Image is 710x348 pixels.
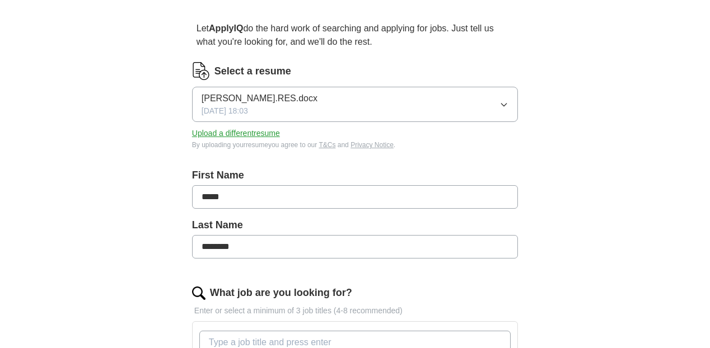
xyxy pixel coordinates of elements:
label: Last Name [192,218,518,233]
img: CV Icon [192,62,210,80]
p: Enter or select a minimum of 3 job titles (4-8 recommended) [192,305,518,317]
span: [DATE] 18:03 [202,105,248,117]
a: Privacy Notice [351,141,394,149]
strong: ApplyIQ [209,23,243,33]
label: Select a resume [214,64,291,79]
p: Let do the hard work of searching and applying for jobs. Just tell us what you're looking for, an... [192,17,518,53]
span: [PERSON_NAME].RES.docx [202,92,317,105]
a: T&Cs [319,141,335,149]
button: [PERSON_NAME].RES.docx[DATE] 18:03 [192,87,518,122]
div: By uploading your resume you agree to our and . [192,140,518,150]
button: Upload a differentresume [192,128,280,139]
img: search.png [192,286,205,300]
label: First Name [192,168,518,183]
label: What job are you looking for? [210,285,352,300]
